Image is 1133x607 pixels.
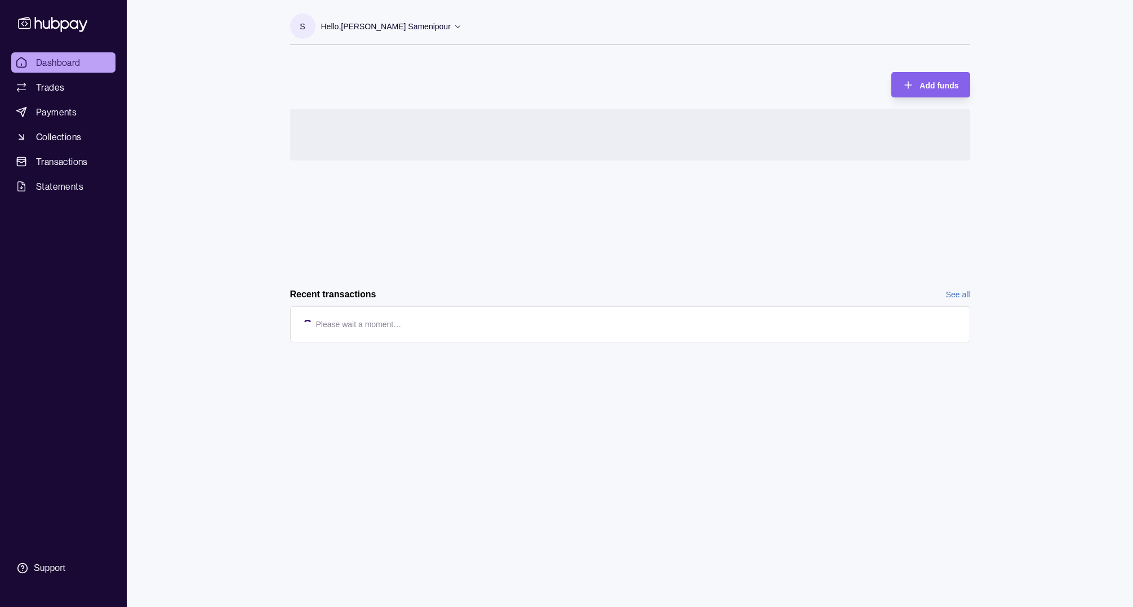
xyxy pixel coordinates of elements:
[321,20,451,33] p: Hello, [PERSON_NAME] Samenipour
[36,56,81,69] span: Dashboard
[300,20,305,33] p: S
[11,556,115,580] a: Support
[290,288,376,301] h2: Recent transactions
[919,81,958,90] span: Add funds
[36,155,88,168] span: Transactions
[946,288,970,301] a: See all
[11,176,115,197] a: Statements
[891,72,970,97] button: Add funds
[36,180,83,193] span: Statements
[36,130,81,144] span: Collections
[11,151,115,172] a: Transactions
[11,52,115,73] a: Dashboard
[34,562,65,574] div: Support
[36,81,64,94] span: Trades
[36,105,77,119] span: Payments
[11,127,115,147] a: Collections
[11,102,115,122] a: Payments
[11,77,115,97] a: Trades
[316,318,402,331] p: Please wait a moment…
